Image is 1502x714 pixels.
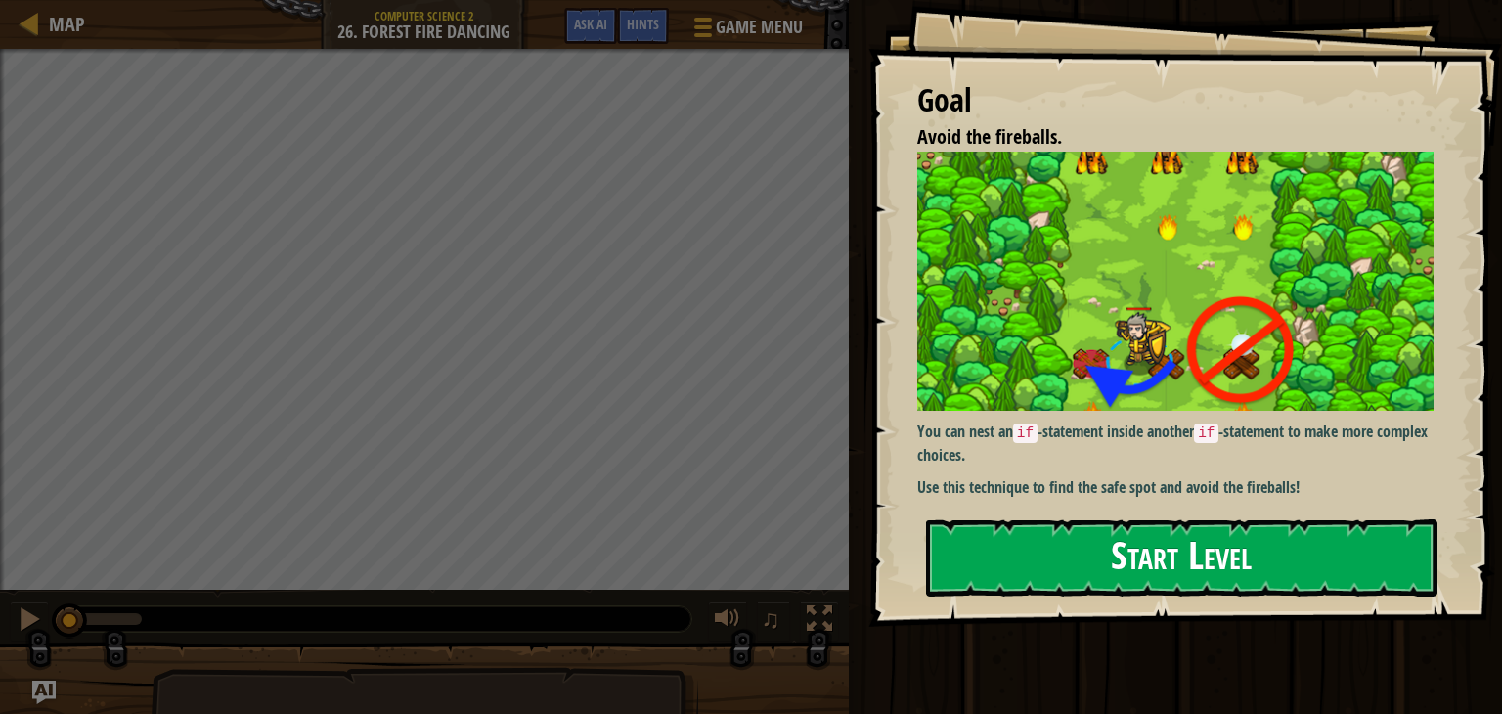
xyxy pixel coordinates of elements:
[761,604,780,634] span: ♫
[893,123,1429,152] li: Avoid the fireballs.
[627,15,659,33] span: Hints
[564,8,617,44] button: Ask AI
[39,11,85,37] a: Map
[32,681,56,704] button: Ask AI
[1194,424,1218,443] code: if
[917,78,1434,123] div: Goal
[917,123,1062,150] span: Avoid the fireballs.
[800,602,839,642] button: Toggle fullscreen
[716,15,803,40] span: Game Menu
[1013,424,1038,443] code: if
[917,421,1448,466] p: You can nest an -statement inside another -statement to make more complex choices.
[926,519,1437,597] button: Start Level
[917,152,1448,412] img: Screenshot 2016 07 01 16
[49,11,85,37] span: Map
[708,602,747,642] button: Adjust volume
[757,602,790,642] button: ♫
[917,476,1448,499] p: Use this technique to find the safe spot and avoid the fireballs!
[679,8,815,54] button: Game Menu
[574,15,607,33] span: Ask AI
[10,602,49,642] button: Ctrl + P: Pause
